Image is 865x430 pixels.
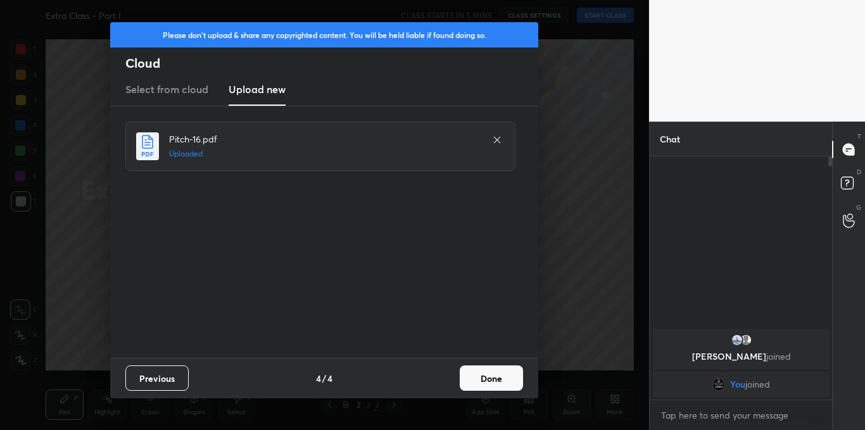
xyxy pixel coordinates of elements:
p: [PERSON_NAME] [660,351,822,362]
h2: Cloud [125,55,538,72]
button: Done [460,365,523,391]
div: grid [650,326,833,400]
span: joined [745,379,770,389]
h4: 4 [327,372,332,385]
h5: Uploaded [169,148,479,160]
p: T [857,132,861,141]
h4: Pitch-16.pdf [169,132,479,146]
h4: 4 [316,372,321,385]
p: G [856,203,861,212]
button: Previous [125,365,189,391]
img: e60519a4c4f740609fbc41148676dd3d.jpg [712,378,725,391]
p: D [857,167,861,177]
p: Chat [650,122,690,156]
h4: / [322,372,326,385]
div: Please don't upload & share any copyrighted content. You will be held liable if found doing so. [110,22,538,47]
img: 3 [730,334,743,346]
img: default.png [739,334,752,346]
h3: Upload new [229,82,286,97]
span: joined [766,350,790,362]
span: You [730,379,745,389]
